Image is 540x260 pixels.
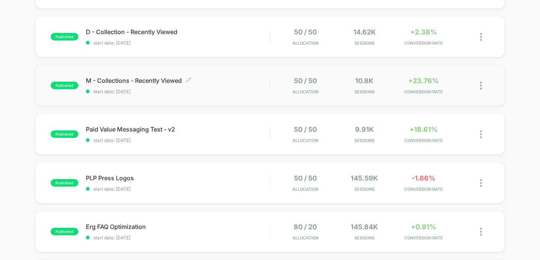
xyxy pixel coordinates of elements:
[51,228,78,235] span: published
[408,77,439,85] span: +23.76%
[480,33,482,41] img: close
[480,179,482,187] img: close
[353,28,376,36] span: 14.62k
[86,235,270,241] span: start date: [DATE]
[337,89,392,94] span: Sessions
[412,174,435,182] span: -1.66%
[337,187,392,192] span: Sessions
[86,186,270,192] span: start date: [DATE]
[292,89,318,94] span: Allocation
[480,228,482,236] img: close
[86,40,270,46] span: start date: [DATE]
[86,28,270,36] span: D - Collection - Recently Viewed
[355,77,373,85] span: 10.8k
[86,89,270,94] span: start date: [DATE]
[396,187,451,192] span: CONVERSION RATE
[396,40,451,46] span: CONVERSION RATE
[292,40,318,46] span: Allocation
[51,130,78,138] span: published
[409,126,438,133] span: +18.61%
[337,235,392,241] span: Sessions
[292,235,318,241] span: Allocation
[337,138,392,143] span: Sessions
[396,138,451,143] span: CONVERSION RATE
[51,82,78,89] span: published
[480,82,482,90] img: close
[292,187,318,192] span: Allocation
[294,223,317,231] span: 80 / 20
[86,137,270,143] span: start date: [DATE]
[51,179,78,187] span: published
[294,77,317,85] span: 50 / 50
[294,28,317,36] span: 50 / 50
[86,174,270,182] span: PLP Press Logos
[86,223,270,230] span: Erg FAQ Optimization
[396,89,451,94] span: CONVERSION RATE
[292,138,318,143] span: Allocation
[396,235,451,241] span: CONVERSION RATE
[51,33,78,40] span: published
[86,126,270,133] span: Paid Value Messaging Test - v2
[410,28,437,36] span: +2.38%
[411,223,436,231] span: +0.91%
[355,126,374,133] span: 9.91k
[351,174,378,182] span: 145.59k
[351,223,378,231] span: 145.84k
[86,77,270,84] span: M - Collections - Recently Viewed
[294,174,317,182] span: 50 / 50
[337,40,392,46] span: Sessions
[294,126,317,133] span: 50 / 50
[480,130,482,138] img: close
